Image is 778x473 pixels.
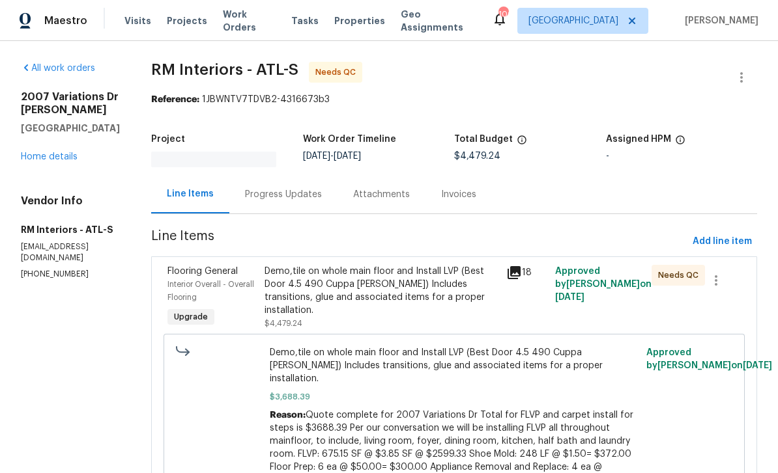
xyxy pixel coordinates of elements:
span: Approved by [PERSON_NAME] on [646,348,772,370]
span: Maestro [44,14,87,27]
div: 106 [498,8,508,21]
span: $3,688.39 [270,390,638,403]
span: [DATE] [334,152,361,161]
span: Reason: [270,411,306,420]
div: Progress Updates [245,188,322,201]
span: [GEOGRAPHIC_DATA] [528,14,618,27]
a: All work orders [21,64,95,73]
button: Add line item [687,230,757,254]
span: Geo Assignments [401,8,476,34]
span: Demo,tile on whole main floor and Install LVP (Best Door 4.5 490 Cuppa [PERSON_NAME]) Includes tr... [270,346,638,385]
span: - [303,152,361,161]
h2: 2007 Variations Dr [PERSON_NAME] [21,90,120,116]
span: Line Items [151,230,687,254]
div: - [606,152,758,161]
span: [DATE] [555,293,584,302]
p: [EMAIL_ADDRESS][DOMAIN_NAME] [21,241,120,264]
h4: Vendor Info [21,195,120,208]
span: Flooring General [167,267,238,276]
span: The hpm assigned to this work order. [675,135,685,152]
span: The total cost of line items that have been proposed by Opendoor. This sum includes line items th... [517,135,527,152]
span: $4,479.24 [454,152,500,161]
span: RM Interiors - ATL-S [151,62,298,77]
p: [PHONE_NUMBER] [21,269,120,280]
span: [DATE] [303,152,330,161]
b: Reference: [151,95,199,104]
h5: RM Interiors - ATL-S [21,223,120,236]
h5: Assigned HPM [606,135,671,144]
span: Properties [334,14,385,27]
span: Interior Overall - Overall Flooring [167,280,254,301]
span: Work Orders [223,8,276,34]
span: Projects [167,14,207,27]
span: Add line item [693,234,752,250]
span: Visits [124,14,151,27]
span: Tasks [291,16,319,25]
h5: [GEOGRAPHIC_DATA] [21,122,120,135]
span: Needs QC [315,66,361,79]
a: Home details [21,152,78,161]
div: Invoices [441,188,476,201]
span: $4,479.24 [265,319,302,327]
h5: Total Budget [454,135,513,144]
div: Line Items [167,187,214,200]
span: [PERSON_NAME] [680,14,758,27]
span: Approved by [PERSON_NAME] on [555,267,652,302]
span: Upgrade [169,310,213,323]
span: [DATE] [743,361,772,370]
h5: Project [151,135,185,144]
div: Attachments [353,188,410,201]
h5: Work Order Timeline [303,135,396,144]
div: Demo,tile on whole main floor and Install LVP (Best Door 4.5 490 Cuppa [PERSON_NAME]) Includes tr... [265,265,499,317]
span: Needs QC [658,269,704,282]
div: 1JBWNTV7TDVB2-4316673b3 [151,93,757,106]
div: 18 [506,265,547,280]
